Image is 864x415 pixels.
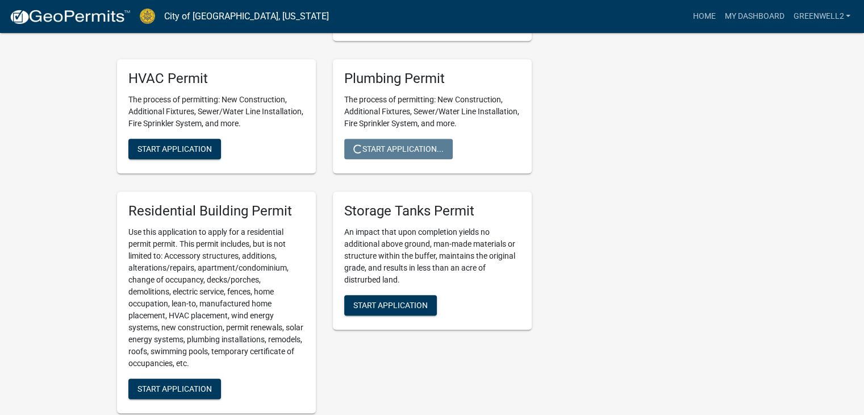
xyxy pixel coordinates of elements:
[344,226,520,286] p: An impact that upon completion yields no additional above ground, man-made materials or structure...
[688,6,720,27] a: Home
[344,203,520,219] h5: Storage Tanks Permit
[128,94,304,130] p: The process of permitting: New Construction, Additional Fixtures, Sewer/Water Line Installation, ...
[353,301,428,310] span: Start Application
[788,6,855,27] a: Greenwell2
[137,144,212,153] span: Start Application
[720,6,788,27] a: My Dashboard
[344,139,453,159] button: Start Application...
[344,295,437,316] button: Start Application
[353,144,444,153] span: Start Application...
[140,9,155,24] img: City of Jeffersonville, Indiana
[128,70,304,87] h5: HVAC Permit
[128,226,304,370] p: Use this application to apply for a residential permit permit. This permit includes, but is not l...
[344,70,520,87] h5: Plumbing Permit
[137,384,212,393] span: Start Application
[128,379,221,399] button: Start Application
[128,203,304,219] h5: Residential Building Permit
[344,94,520,130] p: The process of permitting: New Construction, Additional Fixtures, Sewer/Water Line Installation, ...
[128,139,221,159] button: Start Application
[164,7,329,26] a: City of [GEOGRAPHIC_DATA], [US_STATE]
